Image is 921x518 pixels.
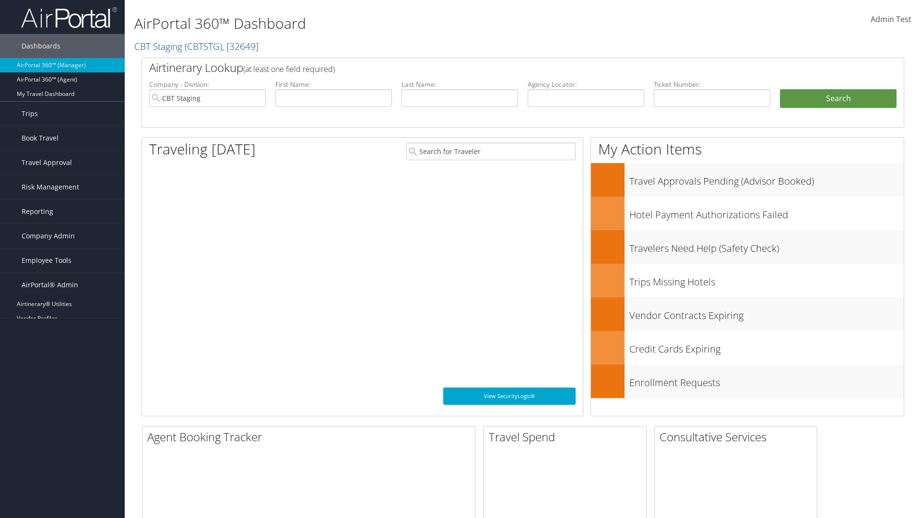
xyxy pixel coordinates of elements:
label: Agency Locator: [528,80,644,89]
h2: Travel Spend [489,429,646,445]
img: airportal-logo.png [21,6,117,29]
input: Search for Traveler [406,142,576,160]
h3: Travelers Need Help (Safety Check) [629,237,904,255]
span: Risk Management [22,175,79,199]
span: AirPortal® Admin [22,273,78,297]
span: (at least one field required) [243,64,335,74]
h1: Traveling [DATE] [149,139,256,159]
h1: AirPortal 360™ Dashboard [134,13,652,34]
a: CBT Staging [134,40,259,53]
a: Vendor Contracts Expiring [591,297,904,331]
span: , [ 32649 ] [222,40,259,53]
span: Admin Test [871,14,911,24]
h3: Credit Cards Expiring [629,338,904,356]
span: Book Travel [22,126,59,150]
label: Ticket Number: [654,80,770,89]
span: Company Admin [22,224,75,248]
a: Enrollment Requests [591,365,904,398]
h2: Consultative Services [660,429,817,445]
h3: Travel Approvals Pending (Advisor Booked) [629,170,904,188]
a: Trips Missing Hotels [591,264,904,297]
span: Employee Tools [22,248,71,272]
a: Admin Test [871,5,911,35]
h1: My Action Items [591,139,904,159]
a: Hotel Payment Authorizations Failed [591,197,904,230]
span: Trips [22,102,38,126]
a: Travelers Need Help (Safety Check) [591,230,904,264]
a: Credit Cards Expiring [591,331,904,365]
h2: Agent Booking Tracker [147,429,475,445]
a: View SecurityLogic® [443,388,576,405]
h3: Hotel Payment Authorizations Failed [629,203,904,222]
label: Last Name: [401,80,518,89]
h3: Trips Missing Hotels [629,271,904,289]
span: ( CBTSTG ) [185,40,222,53]
label: First Name: [275,80,392,89]
span: Travel Approval [22,151,72,175]
h2: Airtinerary Lookup [149,59,833,76]
button: Search [780,89,897,108]
h3: Enrollment Requests [629,371,904,389]
h3: Vendor Contracts Expiring [629,304,904,322]
label: Company - Division: [149,80,266,89]
span: Dashboards [22,34,60,58]
span: Reporting [22,200,53,224]
a: Travel Approvals Pending (Advisor Booked) [591,163,904,197]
